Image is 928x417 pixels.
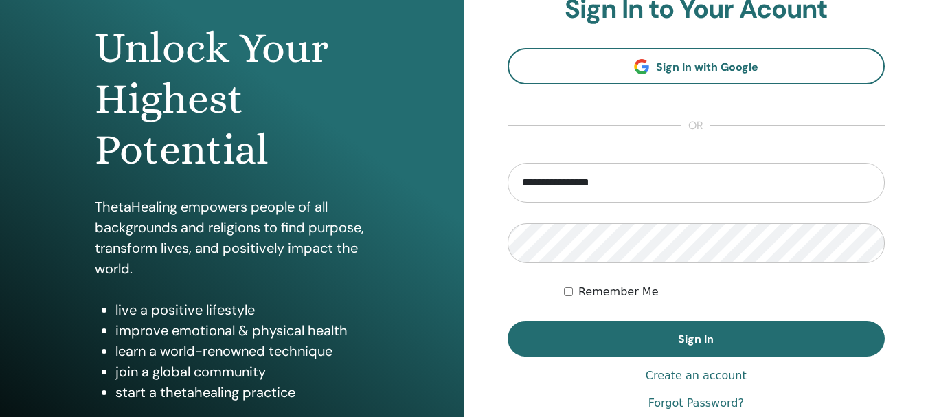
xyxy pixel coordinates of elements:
h1: Unlock Your Highest Potential [95,23,370,176]
label: Remember Me [578,284,659,300]
p: ThetaHealing empowers people of all backgrounds and religions to find purpose, transform lives, a... [95,196,370,279]
li: live a positive lifestyle [115,300,370,320]
li: join a global community [115,361,370,382]
li: learn a world-renowned technique [115,341,370,361]
a: Sign In with Google [508,48,885,84]
button: Sign In [508,321,885,357]
li: improve emotional & physical health [115,320,370,341]
span: or [681,117,710,134]
a: Create an account [646,368,747,384]
div: Keep me authenticated indefinitely or until I manually logout [564,284,885,300]
a: Forgot Password? [648,395,744,412]
span: Sign In with Google [656,60,758,74]
li: start a thetahealing practice [115,382,370,403]
span: Sign In [678,332,714,346]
